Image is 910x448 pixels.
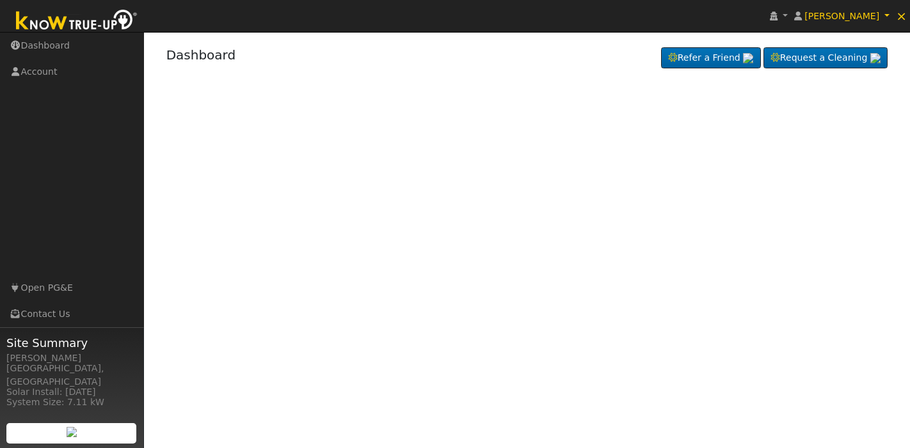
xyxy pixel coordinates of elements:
div: System Size: 7.11 kW [6,396,137,409]
a: Refer a Friend [661,47,761,69]
div: Solar Install: [DATE] [6,385,137,399]
div: [PERSON_NAME] [6,351,137,365]
span: × [896,8,907,24]
span: Site Summary [6,334,137,351]
img: retrieve [67,427,77,437]
img: Know True-Up [10,7,144,36]
a: Request a Cleaning [763,47,888,69]
img: retrieve [870,53,881,63]
img: retrieve [743,53,753,63]
span: [PERSON_NAME] [804,11,879,21]
a: Dashboard [166,47,236,63]
div: [GEOGRAPHIC_DATA], [GEOGRAPHIC_DATA] [6,362,137,389]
